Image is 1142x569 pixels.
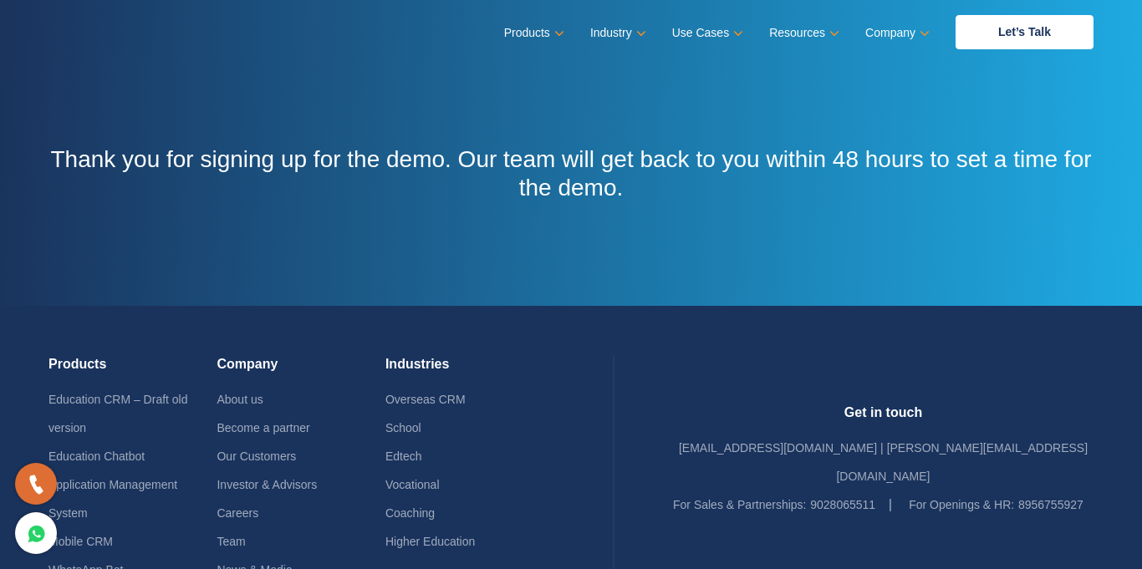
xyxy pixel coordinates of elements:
[385,478,440,491] a: Vocational
[217,450,296,463] a: Our Customers
[909,490,1014,519] label: For Openings & HR:
[1018,498,1083,511] a: 8956755927
[217,506,258,520] a: Careers
[385,393,466,406] a: Overseas CRM
[956,15,1094,49] a: Let’s Talk
[385,356,553,385] h4: Industries
[504,21,561,45] a: Products
[590,21,643,45] a: Industry
[385,506,435,520] a: Coaching
[48,450,145,463] a: Education Chatbot
[672,21,740,45] a: Use Cases
[810,498,875,511] a: 9028065511
[217,356,385,385] h4: Company
[48,535,113,548] a: Mobile CRM
[385,450,422,463] a: Edtech
[217,478,317,491] a: Investor & Advisors
[48,478,177,520] a: Application Management System
[769,21,836,45] a: Resources
[673,490,807,519] label: For Sales & Partnerships:
[673,404,1094,434] h4: Get in touch
[679,441,1088,483] a: [EMAIL_ADDRESS][DOMAIN_NAME] | [PERSON_NAME][EMAIL_ADDRESS][DOMAIN_NAME]
[48,145,1094,201] h3: Thank you for signing up for the demo. Our team will get back to you within 48 hours to set a tim...
[217,393,263,406] a: About us
[217,421,309,434] a: Become a partner
[385,421,421,434] a: School
[217,535,245,548] a: Team
[48,393,188,434] a: Education CRM – Draft old version
[48,356,217,385] h4: Products
[385,535,475,548] a: Higher Education
[865,21,926,45] a: Company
